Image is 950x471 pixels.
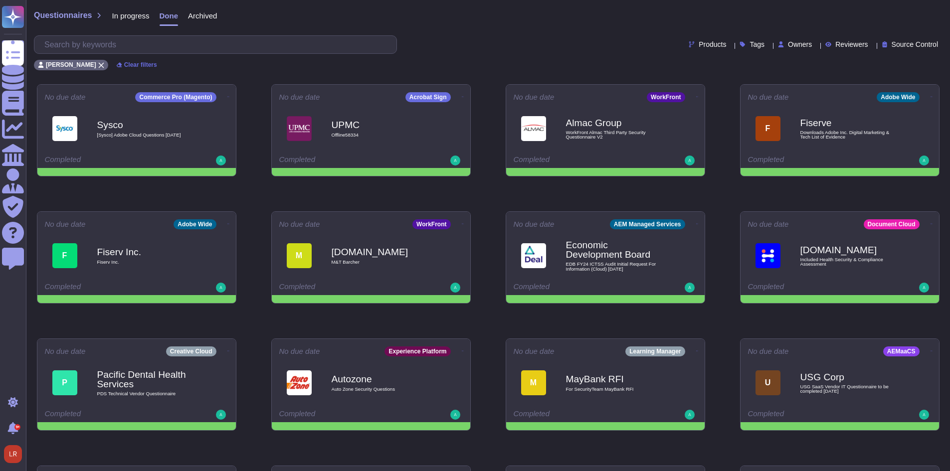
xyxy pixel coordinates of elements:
[46,62,96,68] span: [PERSON_NAME]
[835,41,868,48] span: Reviewers
[332,260,431,265] span: M&T Barcher
[864,219,920,229] div: Document Cloud
[279,347,320,355] span: No due date
[800,130,900,140] span: Downloads Adobe Inc. Digital Marketing & Tech List of Evidence
[97,370,197,389] b: Pacific Dental Health Services
[52,370,77,395] div: P
[756,243,780,268] img: Logo
[566,118,666,128] b: Almac Group
[279,410,401,420] div: Completed
[45,220,86,228] span: No due date
[174,219,216,229] div: Adobe Wide
[124,62,157,68] span: Clear filters
[97,247,197,257] b: Fiserv Inc.
[405,92,451,102] div: Acrobat Sign
[566,262,666,271] span: EDB FY24 ICTSS Audit Initial Request For Information (Cloud) [DATE]
[756,370,780,395] div: U
[514,93,555,101] span: No due date
[279,156,401,165] div: Completed
[800,118,900,128] b: Fiserve
[685,283,695,293] img: user
[514,156,636,165] div: Completed
[892,41,938,48] span: Source Control
[919,283,929,293] img: user
[45,283,167,293] div: Completed
[566,240,666,259] b: Economic Development Board
[514,220,555,228] span: No due date
[800,384,900,394] span: USG SaaS Vendor IT Questionnaire to be completed [DATE]
[450,156,460,165] img: user
[279,93,320,101] span: No due date
[287,370,312,395] img: Logo
[750,41,764,48] span: Tags
[287,116,312,141] img: Logo
[216,410,226,420] img: user
[647,92,685,102] div: WorkFront
[566,387,666,392] span: For SecurityTeam MayBank RFI
[279,220,320,228] span: No due date
[160,12,179,19] span: Done
[166,346,216,356] div: Creative Cloud
[332,120,431,130] b: UPMC
[45,410,167,420] div: Completed
[4,445,22,463] img: user
[756,116,780,141] div: F
[216,156,226,165] img: user
[45,93,86,101] span: No due date
[625,346,685,356] div: Learning Manager
[566,374,666,384] b: MayBank RFI
[748,347,789,355] span: No due date
[748,93,789,101] span: No due date
[14,424,20,430] div: 9+
[97,260,197,265] span: Fiserv Inc.
[45,156,167,165] div: Completed
[514,283,636,293] div: Completed
[39,36,396,53] input: Search by keywords
[332,247,431,257] b: [DOMAIN_NAME]
[97,120,197,130] b: Sysco
[450,283,460,293] img: user
[685,156,695,165] img: user
[566,130,666,140] span: WorkFront Almac Third Party Security Questionnaire V2
[412,219,450,229] div: WorkFront
[883,346,920,356] div: AEMaaCS
[748,156,870,165] div: Completed
[216,283,226,293] img: user
[521,370,546,395] div: M
[514,347,555,355] span: No due date
[52,243,77,268] div: F
[135,92,216,102] div: Commerce Pro (Magento)
[685,410,695,420] img: user
[332,374,431,384] b: Autozone
[877,92,919,102] div: Adobe Wide
[188,12,217,19] span: Archived
[112,12,149,19] span: In progress
[34,11,92,19] span: Questionnaires
[699,41,726,48] span: Products
[384,346,450,356] div: Experience Platform
[521,116,546,141] img: Logo
[2,443,29,465] button: user
[52,116,77,141] img: Logo
[514,410,636,420] div: Completed
[788,41,812,48] span: Owners
[97,391,197,396] span: PDS Technical Vendor Questionnaire
[287,243,312,268] div: M
[97,133,197,138] span: [Sysco] Adobe Cloud Questions [DATE]
[800,257,900,267] span: Included Health Security & Compliance Assessment
[800,245,900,255] b: [DOMAIN_NAME]
[521,243,546,268] img: Logo
[45,347,86,355] span: No due date
[332,133,431,138] span: Offline58334
[610,219,685,229] div: AEM Managed Services
[748,283,870,293] div: Completed
[279,283,401,293] div: Completed
[332,387,431,392] span: Auto Zone Security Questions
[450,410,460,420] img: user
[919,410,929,420] img: user
[800,372,900,382] b: USG Corp
[919,156,929,165] img: user
[748,220,789,228] span: No due date
[748,410,870,420] div: Completed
